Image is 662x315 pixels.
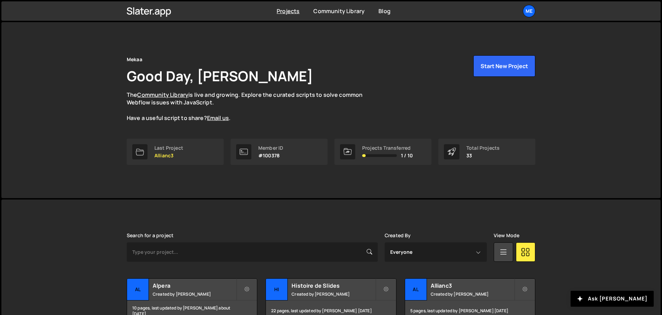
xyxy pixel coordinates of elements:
[431,291,514,297] small: Created by [PERSON_NAME]
[154,145,183,151] div: Last Project
[127,139,224,165] a: Last Project Allianc3
[362,145,413,151] div: Projects Transferred
[401,153,413,158] span: 1 / 10
[473,55,535,77] button: Start New Project
[292,282,375,289] h2: Histoire de Slides
[258,145,283,151] div: Member ID
[154,153,183,158] p: Allianc3
[523,5,535,17] a: Me
[127,55,142,64] div: Mekaa
[266,279,288,300] div: Hi
[127,91,376,122] p: The is live and growing. Explore the curated scripts to solve common Webflow issues with JavaScri...
[405,279,427,300] div: Al
[571,291,654,307] button: Ask [PERSON_NAME]
[313,7,365,15] a: Community Library
[153,291,236,297] small: Created by [PERSON_NAME]
[466,153,500,158] p: 33
[258,153,283,158] p: #100378
[127,233,173,238] label: Search for a project
[378,7,391,15] a: Blog
[137,91,188,99] a: Community Library
[466,145,500,151] div: Total Projects
[431,282,514,289] h2: Allianc3
[207,114,229,122] a: Email us
[127,279,149,300] div: Al
[277,7,299,15] a: Projects
[292,291,375,297] small: Created by [PERSON_NAME]
[153,282,236,289] h2: Alpera
[127,66,313,85] h1: Good Day, [PERSON_NAME]
[385,233,411,238] label: Created By
[127,242,378,262] input: Type your project...
[494,233,519,238] label: View Mode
